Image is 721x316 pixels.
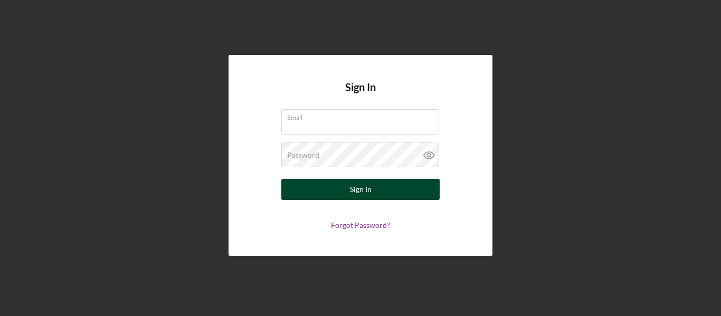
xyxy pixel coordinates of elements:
a: Forgot Password? [331,221,390,229]
button: Sign In [281,179,440,200]
h4: Sign In [345,81,376,109]
label: Password [287,151,319,159]
label: Email [287,110,439,121]
div: Sign In [350,179,372,200]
